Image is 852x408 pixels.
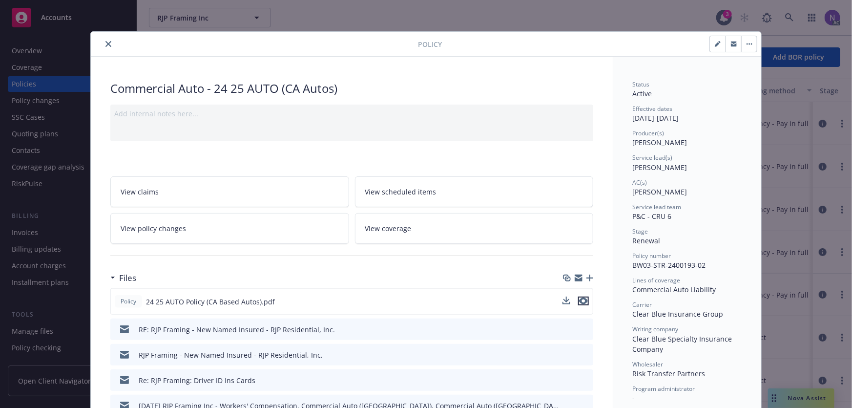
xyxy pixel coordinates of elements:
span: P&C - CRU 6 [632,212,671,221]
a: View scheduled items [355,176,594,207]
span: Service lead(s) [632,153,672,162]
span: Stage [632,227,648,236]
span: Risk Transfer Partners [632,369,705,378]
span: Status [632,80,649,88]
span: AC(s) [632,178,647,187]
span: Effective dates [632,105,672,113]
span: Lines of coverage [632,276,680,284]
span: 24 25 AUTO Policy (CA Based Autos).pdf [146,297,275,307]
div: Add internal notes here... [114,108,589,119]
button: download file [562,297,570,304]
button: download file [565,350,573,360]
span: Clear Blue Insurance Group [632,309,723,319]
span: BW03-STR-2400193-02 [632,260,706,270]
span: Carrier [632,301,652,309]
div: RE: RJP Framing - New Named Insured - RJP Residential, Inc. [139,324,335,335]
div: Commercial Auto - 24 25 AUTO (CA Autos) [110,80,593,97]
button: preview file [581,350,589,360]
span: Active [632,89,652,98]
a: View claims [110,176,349,207]
button: preview file [581,375,589,386]
span: Program administrator [632,385,695,393]
a: View policy changes [110,213,349,244]
span: [PERSON_NAME] [632,138,687,147]
button: preview file [578,297,589,305]
span: [PERSON_NAME] [632,187,687,196]
div: [DATE] - [DATE] [632,105,742,123]
span: Wholesaler [632,360,663,368]
span: View claims [121,187,159,197]
h3: Files [119,272,136,284]
span: Policy number [632,252,671,260]
span: Service lead team [632,203,681,211]
span: Renewal [632,236,660,245]
button: close [103,38,114,50]
span: Writing company [632,325,678,333]
div: Re: RJP Framing: Driver ID Ins Cards [139,375,255,386]
span: Producer(s) [632,129,664,137]
button: download file [562,297,570,307]
span: - [632,393,635,403]
div: Files [110,272,136,284]
span: View policy changes [121,223,186,234]
span: View coverage [365,223,412,234]
button: preview file [581,324,589,335]
span: Policy [119,297,138,306]
button: download file [565,375,573,386]
div: Commercial Auto Liability [632,284,742,295]
button: preview file [578,297,589,307]
div: RJP Framing - New Named Insured - RJP Residential, Inc. [139,350,323,360]
span: Clear Blue Specialty Insurance Company [632,334,734,354]
span: Policy [418,39,442,49]
button: download file [565,324,573,335]
span: [PERSON_NAME] [632,163,687,172]
span: View scheduled items [365,187,436,197]
a: View coverage [355,213,594,244]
